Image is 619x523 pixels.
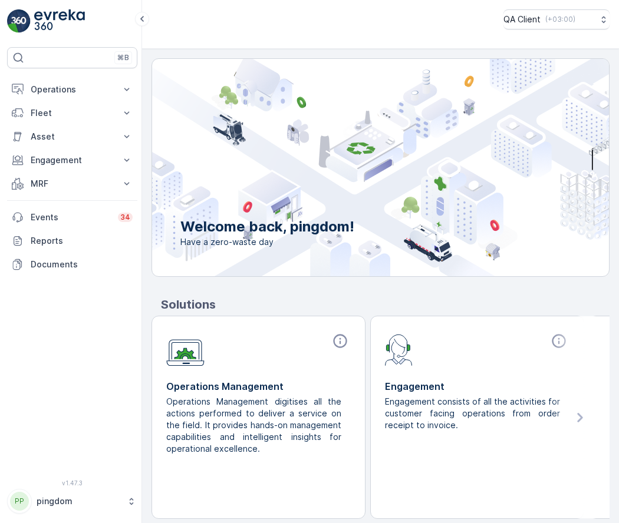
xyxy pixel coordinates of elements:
[31,154,114,166] p: Engagement
[545,15,575,24] p: ( +03:00 )
[7,479,137,486] span: v 1.47.3
[34,9,85,33] img: logo_light-DOdMpM7g.png
[31,107,114,119] p: Fleet
[120,213,130,222] p: 34
[166,333,205,366] img: module-icon
[7,489,137,514] button: PPpingdom
[7,172,137,196] button: MRF
[10,492,29,511] div: PP
[161,296,610,313] p: Solutions
[7,78,137,101] button: Operations
[7,253,137,276] a: Documents
[37,495,121,507] p: pingdom
[99,59,609,276] img: city illustration
[31,259,133,270] p: Documents
[166,379,351,393] p: Operations Management
[31,211,111,223] p: Events
[31,131,114,143] p: Asset
[31,84,114,95] p: Operations
[31,235,133,247] p: Reports
[7,125,137,148] button: Asset
[7,9,31,33] img: logo
[166,396,341,455] p: Operations Management digitises all the actions performed to deliver a service on the field. It p...
[7,101,137,125] button: Fleet
[385,396,560,431] p: Engagement consists of all the activities for customer facing operations from order receipt to in...
[31,178,114,190] p: MRF
[7,206,137,229] a: Events34
[503,9,610,29] button: QA Client(+03:00)
[117,53,129,62] p: ⌘B
[503,14,541,25] p: QA Client
[180,217,354,236] p: Welcome back, pingdom!
[7,148,137,172] button: Engagement
[385,333,413,366] img: module-icon
[180,236,354,248] span: Have a zero-waste day
[385,379,569,393] p: Engagement
[7,229,137,253] a: Reports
